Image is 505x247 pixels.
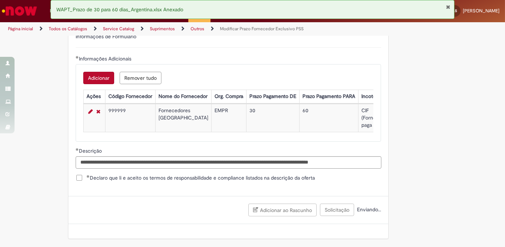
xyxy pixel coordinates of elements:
span: Obrigatório Preenchido [76,56,79,59]
span: Obrigatório Preenchido [87,175,90,178]
th: Nome do Fornecedor [156,90,212,103]
span: LS [453,8,457,13]
td: EMPR [212,104,247,132]
th: Ações [84,90,105,103]
td: CIF (Fornecedor paga Frete) [358,104,393,132]
span: WAPT_Prazo de 30 para 60 dias_Argentina.xlsx Anexado [56,6,183,13]
span: Declaro que li e aceito os termos de responsabilidade e compliance listados na descrição da oferta [87,174,315,181]
span: Enviando... [356,206,381,213]
td: 60 [300,104,358,132]
input: Descrição [76,156,381,169]
span: Requisições [50,7,75,15]
td: 30 [247,104,300,132]
span: Informações Adicionais [79,55,133,62]
th: Org. Compra [212,90,247,103]
a: Outros [191,26,204,32]
td: Fornecedores [GEOGRAPHIC_DATA] [156,104,212,132]
label: Informações de Formulário [76,33,136,40]
button: Add a row for Informações Adicionais [83,72,114,84]
th: Prazo Pagamento PARA [300,90,358,103]
ul: Trilhas de página [5,22,331,36]
a: Suprimentos [150,26,175,32]
button: Fechar Notificação [446,4,450,10]
a: Modificar Prazo Fornecedor Exclusivo PSS [220,26,304,32]
a: Service Catalog [103,26,134,32]
td: 999999 [105,104,156,132]
button: Remove all rows for Informações Adicionais [120,72,161,84]
th: Código Fornecedor [105,90,156,103]
a: Página inicial [8,26,33,32]
span: Obrigatório Preenchido [76,148,79,151]
th: Prazo Pagamento DE [247,90,300,103]
span: Descrição [79,148,103,154]
a: Editar Linha 1 [87,107,95,116]
th: Incoterms [358,90,393,103]
span: [PERSON_NAME] [463,8,500,14]
a: Todos os Catálogos [49,26,87,32]
a: Remover linha 1 [95,107,102,116]
img: ServiceNow [1,4,38,18]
